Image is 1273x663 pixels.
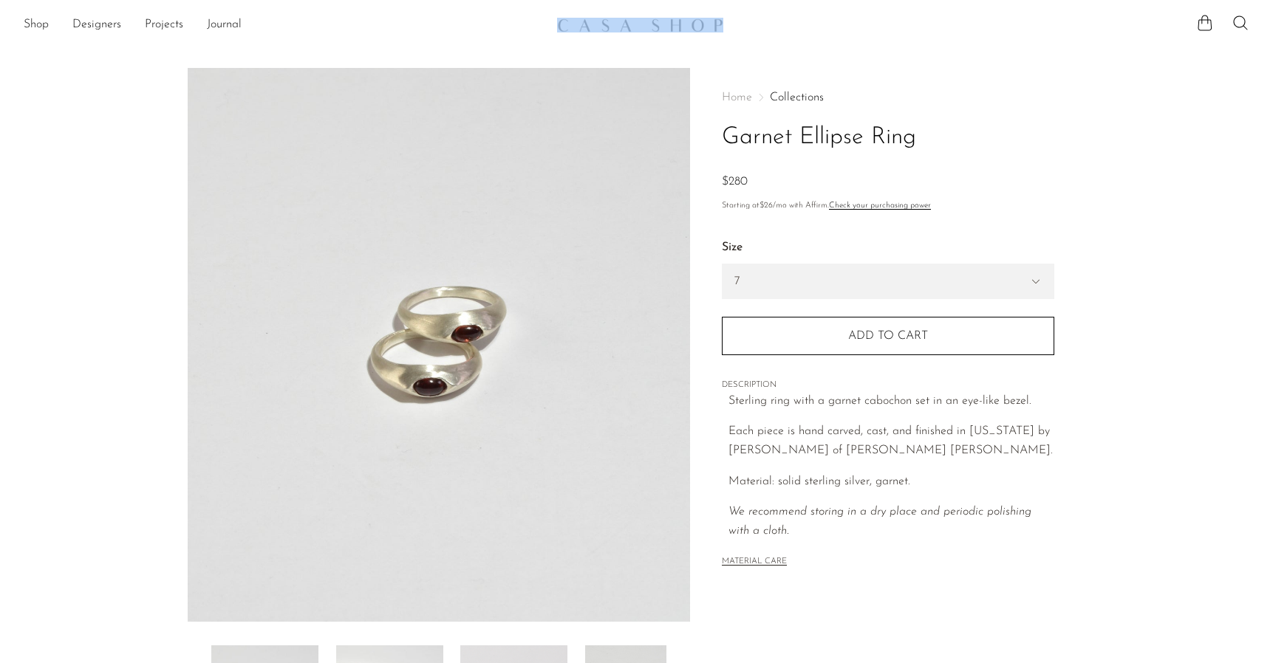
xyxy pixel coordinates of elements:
[728,422,1054,460] p: Each piece is hand carved, cast, and finished in [US_STATE] by [PERSON_NAME] of [PERSON_NAME] [PE...
[829,202,931,210] a: Check your purchasing power - Learn more about Affirm Financing (opens in modal)
[728,506,1031,537] i: We recommend storing in a dry place and periodic polishing with a cloth.
[848,330,928,342] span: Add to cart
[188,68,691,622] img: Garnet Ellipse Ring
[722,119,1054,157] h1: Garnet Ellipse Ring
[722,92,752,103] span: Home
[722,92,1054,103] nav: Breadcrumbs
[24,13,545,38] nav: Desktop navigation
[722,199,1054,213] p: Starting at /mo with Affirm.
[760,202,773,210] span: $26
[145,16,183,35] a: Projects
[207,16,242,35] a: Journal
[728,473,1054,492] p: Material: solid sterling silver, garnet.
[770,92,824,103] a: Collections
[722,317,1054,355] button: Add to cart
[24,13,545,38] ul: NEW HEADER MENU
[72,16,121,35] a: Designers
[722,176,748,188] span: $280
[722,379,1054,392] span: DESCRIPTION
[722,557,787,568] button: MATERIAL CARE
[722,238,1054,258] label: Size
[24,16,49,35] a: Shop
[728,392,1054,411] p: Sterling ring with a garnet cabochon set in an eye-like bezel.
